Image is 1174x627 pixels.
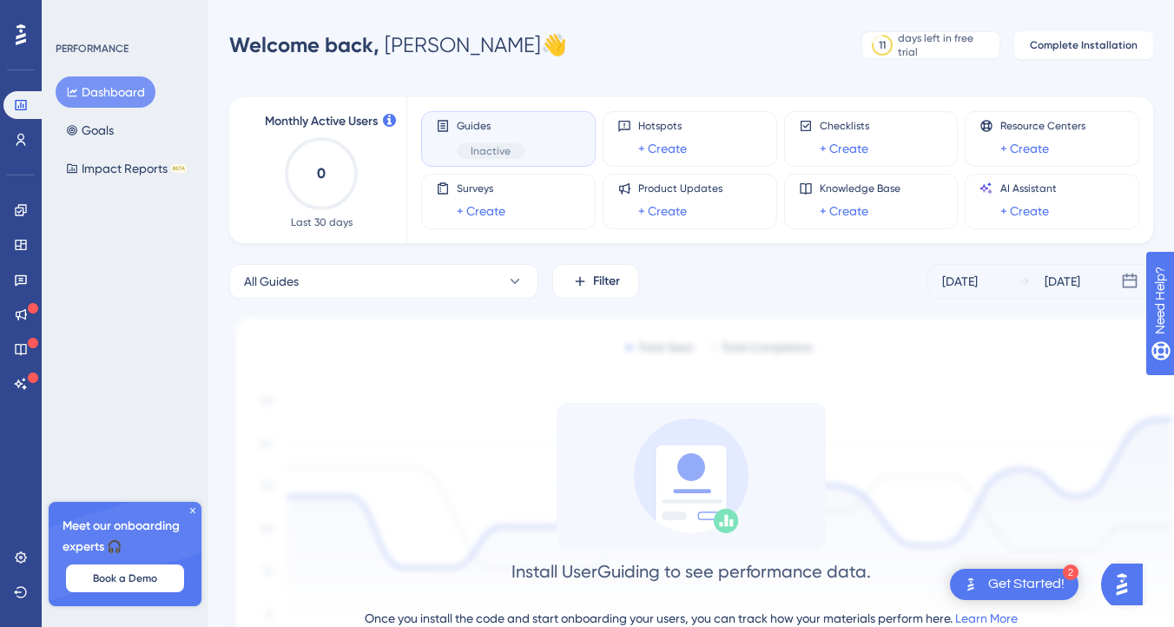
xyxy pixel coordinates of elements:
div: [DATE] [1045,271,1080,292]
span: Book a Demo [93,571,157,585]
a: Learn More [955,611,1018,625]
span: Surveys [457,181,505,195]
span: Hotspots [638,119,687,133]
text: 0 [317,165,326,181]
div: PERFORMANCE [56,42,129,56]
span: Filter [593,271,620,292]
span: Welcome back, [229,32,379,57]
div: [DATE] [942,271,978,292]
div: 11 [879,38,886,52]
span: Checklists [820,119,869,133]
span: Product Updates [638,181,722,195]
iframe: UserGuiding AI Assistant Launcher [1101,558,1153,610]
img: launcher-image-alternative-text [960,574,981,595]
span: Inactive [471,144,511,158]
a: + Create [1000,201,1049,221]
button: Book a Demo [66,564,184,592]
div: Open Get Started! checklist, remaining modules: 2 [950,569,1078,600]
span: Guides [457,119,524,133]
a: + Create [820,138,868,159]
span: Monthly Active Users [265,111,378,132]
span: Meet our onboarding experts 🎧 [63,516,188,558]
a: + Create [1000,138,1049,159]
span: Last 30 days [291,215,353,229]
span: Knowledge Base [820,181,900,195]
a: + Create [820,201,868,221]
a: + Create [638,201,687,221]
a: + Create [457,201,505,221]
a: + Create [638,138,687,159]
div: 2 [1063,564,1078,580]
div: [PERSON_NAME] 👋 [229,31,567,59]
button: Filter [552,264,639,299]
div: Get Started! [988,575,1065,594]
button: Dashboard [56,76,155,108]
span: AI Assistant [1000,181,1057,195]
button: All Guides [229,264,538,299]
span: All Guides [244,271,299,292]
span: Complete Installation [1030,38,1138,52]
div: days left in free trial [898,31,994,59]
div: Install UserGuiding to see performance data. [511,559,871,584]
span: Resource Centers [1000,119,1085,133]
div: BETA [171,164,187,173]
button: Complete Installation [1014,31,1153,59]
button: Impact ReportsBETA [56,153,197,184]
button: Goals [56,115,124,146]
span: Need Help? [41,4,109,25]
